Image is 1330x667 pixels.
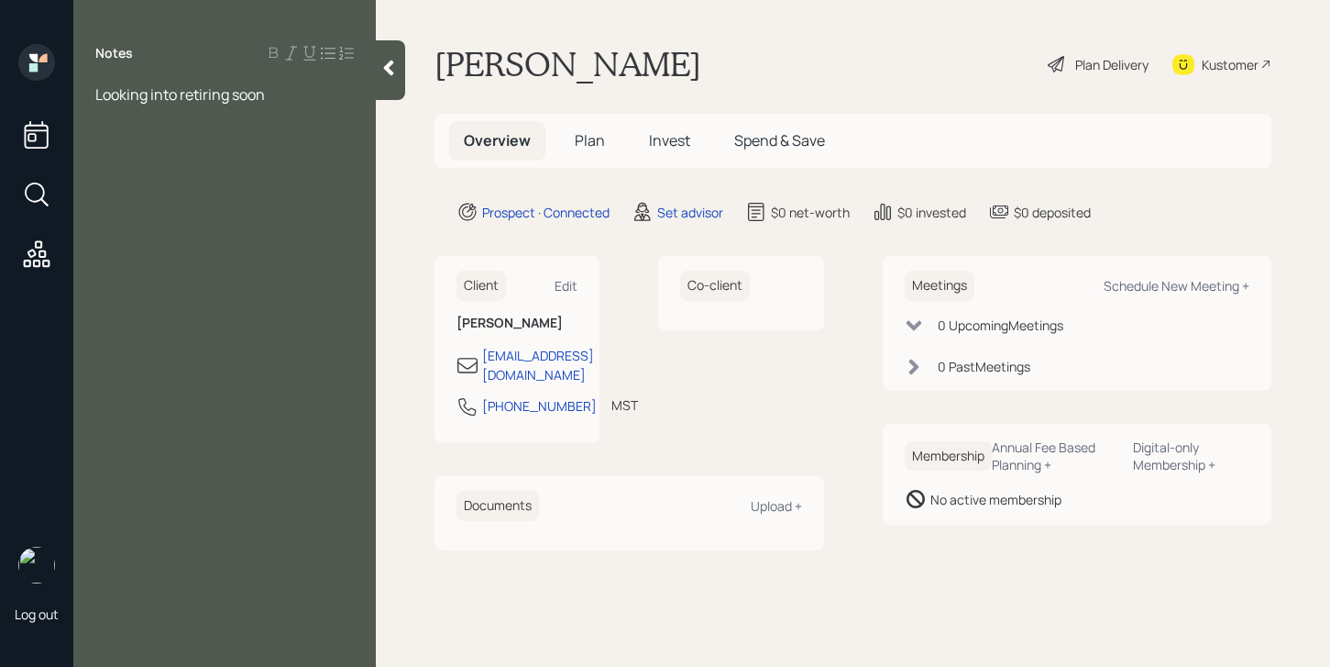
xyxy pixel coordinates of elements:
[456,271,506,301] h6: Client
[482,203,610,222] div: Prospect · Connected
[897,203,966,222] div: $0 invested
[15,606,59,623] div: Log out
[657,203,723,222] div: Set advisor
[482,396,597,416] div: [PHONE_NUMBER]
[555,277,577,295] div: Edit
[95,84,265,105] span: Looking into retiring soon
[611,395,638,415] div: MST
[1133,439,1249,473] div: Digital-only Membership +
[938,316,1063,335] div: 0 Upcoming Meeting s
[1104,277,1249,295] div: Schedule New Meeting +
[18,547,55,584] img: retirable_logo.png
[905,441,992,472] h6: Membership
[938,357,1030,376] div: 0 Past Meeting s
[992,439,1119,473] div: Annual Fee Based Planning +
[95,44,133,62] label: Notes
[751,497,802,515] div: Upload +
[649,130,690,150] span: Invest
[482,346,594,384] div: [EMAIL_ADDRESS][DOMAIN_NAME]
[434,44,701,84] h1: [PERSON_NAME]
[771,203,850,222] div: $0 net-worth
[930,490,1061,509] div: No active membership
[575,130,605,150] span: Plan
[1202,55,1259,74] div: Kustomer
[680,271,750,301] h6: Co-client
[456,491,539,521] h6: Documents
[1014,203,1091,222] div: $0 deposited
[734,130,825,150] span: Spend & Save
[464,130,531,150] span: Overview
[905,271,974,301] h6: Meetings
[456,316,577,331] h6: [PERSON_NAME]
[1075,55,1149,74] div: Plan Delivery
